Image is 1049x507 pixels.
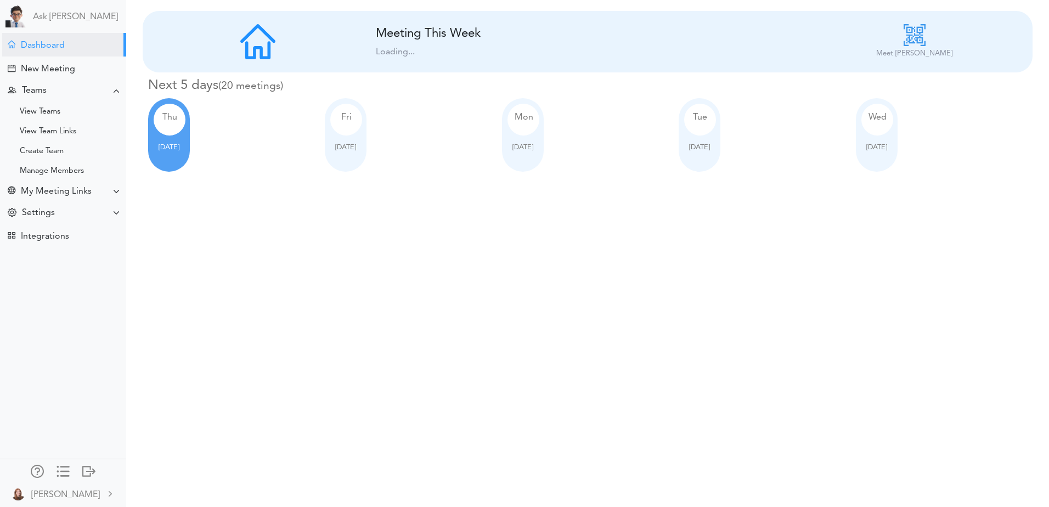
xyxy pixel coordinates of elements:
div: View Team Links [20,129,76,134]
div: View Teams [20,109,60,115]
div: Create Team [20,149,64,154]
div: TEAMCAL AI Workflow Apps [8,232,15,239]
div: Home [8,41,15,48]
div: Integrations [21,232,69,242]
span: [DATE] [335,144,356,151]
div: Dashboard [21,41,65,51]
div: Show only icons [57,465,70,476]
div: New Meeting [21,64,75,75]
span: Wed [868,113,887,122]
a: Ask [PERSON_NAME] [33,12,118,22]
div: My Meeting Links [21,187,92,197]
a: Change side menu [57,465,70,480]
div: Manage Members [20,168,84,174]
span: [DATE] [159,144,179,151]
div: Manage Members and Externals [31,465,44,476]
div: Change Settings [8,208,16,218]
span: [DATE] [866,144,887,151]
div: Share Meeting Link [8,187,15,197]
p: Meet [PERSON_NAME] [876,48,952,59]
div: Loading... [376,46,799,59]
img: qr-code_icon.png [904,24,926,46]
div: Creating Meeting [8,65,15,72]
a: [PERSON_NAME] [1,481,125,506]
div: Log out [82,465,95,476]
img: Powered by TEAMCAL AI [5,5,27,27]
small: 20 meetings this week [218,81,283,92]
span: [DATE] [512,144,533,151]
div: Meeting This Week [376,26,617,41]
span: Fri [341,113,352,122]
span: Thu [162,113,177,122]
div: [PERSON_NAME] [31,488,100,502]
div: Teams [22,86,47,96]
h4: Next 5 days [148,78,1033,94]
span: Tue [693,113,707,122]
span: [DATE] [689,144,710,151]
span: Mon [515,113,533,122]
div: Settings [22,208,55,218]
img: 2Q== [12,487,25,500]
